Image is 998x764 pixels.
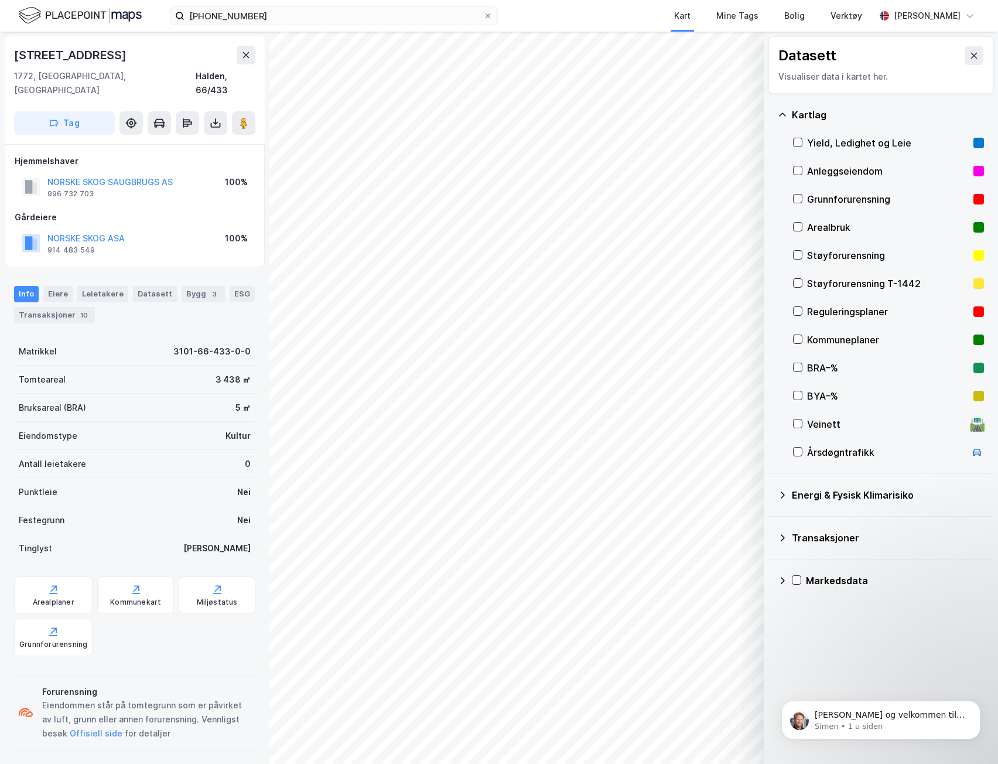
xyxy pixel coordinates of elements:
div: Anleggseiendom [807,164,969,178]
div: 3 [209,288,220,300]
div: Festegrunn [19,513,64,527]
div: Nei [237,485,251,499]
div: Kommunekart [110,598,161,607]
div: Bygg [182,286,225,302]
div: Forurensning [42,685,251,699]
div: Eiendommen står på tomtegrunn som er påvirket av luft, grunn eller annen forurensning. Vennligst ... [42,698,251,741]
div: BYA–% [807,389,969,403]
div: Transaksjoner [792,531,984,545]
div: Datasett [778,46,836,65]
div: Arealbruk [807,220,969,234]
div: Bolig [784,9,805,23]
div: Grunnforurensning [19,640,87,649]
div: 914 483 549 [47,245,95,255]
div: Mine Tags [716,9,758,23]
div: 996 732 703 [47,189,94,199]
div: 1772, [GEOGRAPHIC_DATA], [GEOGRAPHIC_DATA] [14,69,196,97]
div: Kultur [225,429,251,443]
div: Eiere [43,286,73,302]
div: Antall leietakere [19,457,86,471]
div: Kartlag [792,108,984,122]
div: 10 [78,309,90,321]
div: Markedsdata [806,574,984,588]
img: logo.f888ab2527a4732fd821a326f86c7f29.svg [19,5,142,26]
div: Transaksjoner [14,307,95,323]
div: Info [14,286,39,302]
div: Datasett [133,286,177,302]
div: Miljøstatus [197,598,238,607]
div: Reguleringsplaner [807,305,969,319]
div: Halden, 66/433 [196,69,255,97]
div: [PERSON_NAME] [183,541,251,555]
div: Kommuneplaner [807,333,969,347]
div: Nei [237,513,251,527]
div: Leietakere [77,286,128,302]
div: Tinglyst [19,541,52,555]
div: Verktøy [830,9,862,23]
div: 3101-66-433-0-0 [173,345,251,359]
div: Matrikkel [19,345,57,359]
div: Eiendomstype [19,429,77,443]
div: 3 438 ㎡ [216,373,251,387]
div: Veinett [807,417,965,431]
input: Søk på adresse, matrikkel, gårdeiere, leietakere eller personer [184,7,483,25]
div: Tomteareal [19,373,66,387]
div: ESG [230,286,255,302]
div: Energi & Fysisk Klimarisiko [792,488,984,502]
div: Gårdeiere [15,210,255,224]
div: 100% [225,175,248,189]
div: Hjemmelshaver [15,154,255,168]
div: Årsdøgntrafikk [807,445,965,459]
div: BRA–% [807,361,969,375]
div: Støyforurensning T-1442 [807,277,969,291]
button: Tag [14,111,115,135]
div: Støyforurensning [807,248,969,262]
div: 🛣️ [969,417,985,432]
div: 5 ㎡ [235,401,251,415]
div: Bruksareal (BRA) [19,401,86,415]
div: 100% [225,231,248,245]
div: [PERSON_NAME] [894,9,961,23]
div: Grunnforurensning [807,192,969,206]
div: Punktleie [19,485,57,499]
div: Yield, Ledighet og Leie [807,136,969,150]
div: Visualiser data i kartet her. [778,70,983,84]
div: Arealplaner [33,598,74,607]
div: Kart [674,9,691,23]
iframe: Intercom notifications melding [764,676,998,758]
div: [STREET_ADDRESS] [14,46,129,64]
div: 0 [245,457,251,471]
